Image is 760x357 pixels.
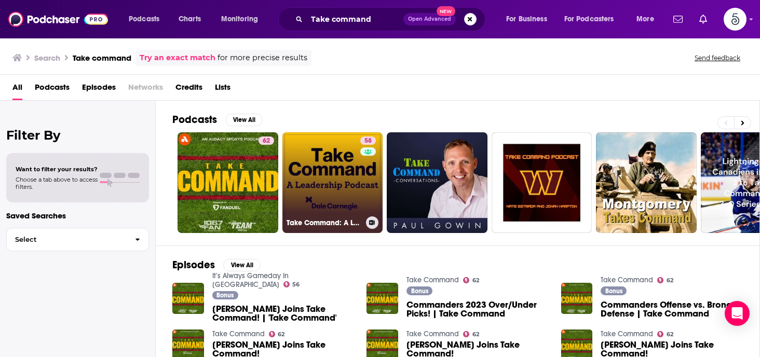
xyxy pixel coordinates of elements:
[283,281,300,287] a: 56
[657,331,673,337] a: 62
[724,8,747,31] button: Show profile menu
[408,17,451,22] span: Open Advanced
[667,278,673,283] span: 62
[172,283,204,314] img: Sal Capaccio Joins Take Command! | 'Take Command'
[172,258,215,271] h2: Episodes
[605,288,622,294] span: Bonus
[403,13,456,25] button: Open AdvancedNew
[179,12,201,26] span: Charts
[178,132,278,233] a: 62
[7,236,127,243] span: Select
[35,79,70,100] a: Podcasts
[212,305,355,322] span: [PERSON_NAME] Joins Take Command! | 'Take Command'
[212,305,355,322] a: Sal Capaccio Joins Take Command! | 'Take Command'
[406,276,459,284] a: Take Command
[558,11,629,28] button: open menu
[212,271,289,289] a: It’s Always Gameday In Buffalo
[669,10,687,28] a: Show notifications dropdown
[691,53,743,62] button: Send feedback
[601,300,743,318] a: Commanders Offense vs. Broncos Defense | Take Command
[73,53,131,63] h3: Take command
[287,218,362,227] h3: Take Command: A Leadership Podcast
[269,331,285,337] a: 62
[667,332,673,337] span: 62
[360,136,376,145] a: 58
[463,331,479,337] a: 62
[472,278,479,283] span: 62
[6,211,149,221] p: Saved Searches
[172,258,261,271] a: EpisodesView All
[364,136,372,146] span: 58
[6,128,149,143] h2: Filter By
[218,52,307,64] span: for more precise results
[34,53,60,63] h3: Search
[223,259,261,271] button: View All
[367,283,398,314] img: Commanders 2023 Over/Under Picks! | Take Command
[437,6,455,16] span: New
[724,8,747,31] span: Logged in as Spiral5-G2
[128,79,163,100] span: Networks
[215,79,230,100] a: Lists
[307,11,403,28] input: Search podcasts, credits, & more...
[16,176,98,190] span: Choose a tab above to access filters.
[214,11,272,28] button: open menu
[288,7,495,31] div: Search podcasts, credits, & more...
[6,228,149,251] button: Select
[472,332,479,337] span: 62
[172,113,263,126] a: PodcastsView All
[225,114,263,126] button: View All
[411,288,428,294] span: Bonus
[406,300,549,318] a: Commanders 2023 Over/Under Picks! | Take Command
[499,11,560,28] button: open menu
[695,10,711,28] a: Show notifications dropdown
[506,12,547,26] span: For Business
[601,276,653,284] a: Take Command
[172,113,217,126] h2: Podcasts
[657,277,673,283] a: 62
[636,12,654,26] span: More
[8,9,108,29] img: Podchaser - Follow, Share and Rate Podcasts
[82,79,116,100] a: Episodes
[175,79,202,100] a: Credits
[212,329,265,338] a: Take Command
[259,136,274,145] a: 62
[564,12,614,26] span: For Podcasters
[263,136,270,146] span: 62
[140,52,215,64] a: Try an exact match
[221,12,258,26] span: Monitoring
[278,332,284,337] span: 62
[725,301,750,326] div: Open Intercom Messenger
[601,329,653,338] a: Take Command
[292,282,300,287] span: 56
[172,11,207,28] a: Charts
[282,132,383,233] a: 58Take Command: A Leadership Podcast
[121,11,173,28] button: open menu
[16,166,98,173] span: Want to filter your results?
[629,11,667,28] button: open menu
[216,292,234,298] span: Bonus
[12,79,22,100] a: All
[561,283,593,314] img: Commanders Offense vs. Broncos Defense | Take Command
[463,277,479,283] a: 62
[406,329,459,338] a: Take Command
[129,12,159,26] span: Podcasts
[724,8,747,31] img: User Profile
